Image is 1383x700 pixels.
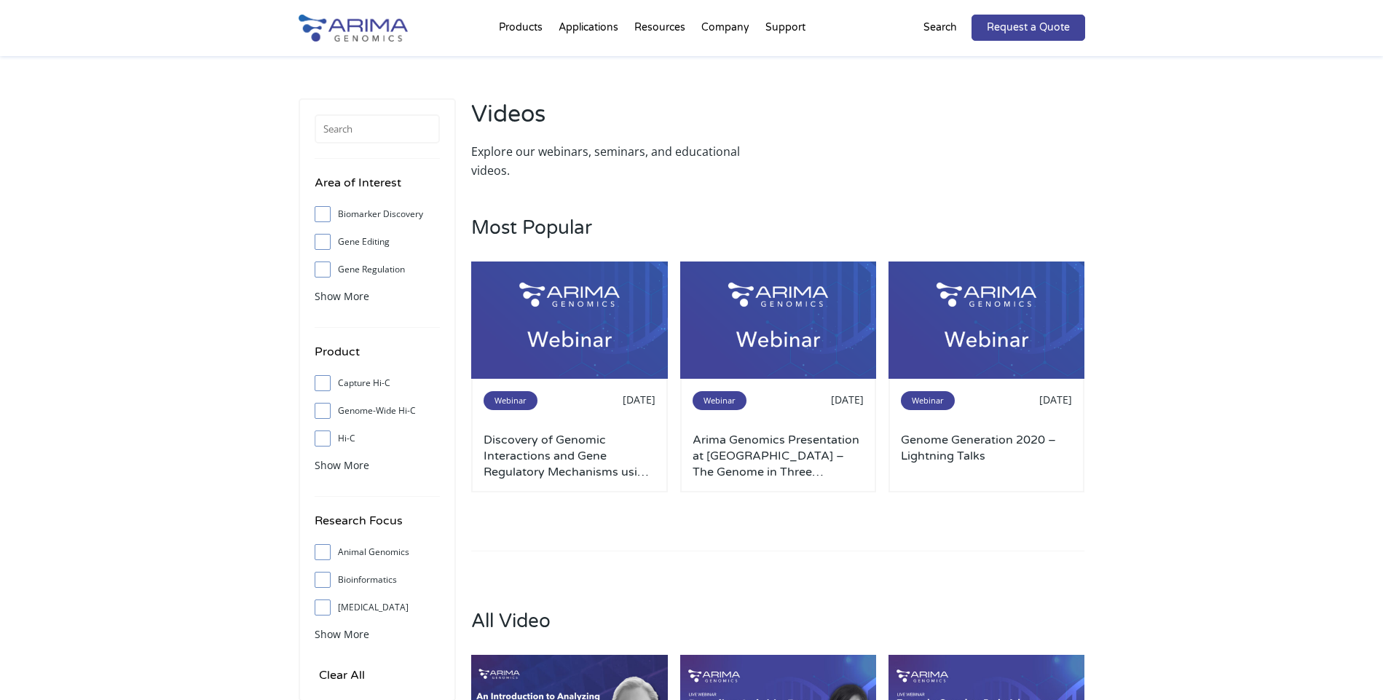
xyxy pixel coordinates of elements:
span: Show More [315,289,369,303]
p: Explore our webinars, seminars, and educational videos. [471,142,771,180]
span: Show More [315,458,369,472]
span: Webinar [901,391,955,410]
p: Search [923,18,957,37]
span: [DATE] [1039,393,1072,406]
input: Clear All [315,665,369,685]
h4: Research Focus [315,511,440,541]
img: Arima-Webinar-500x300.png [471,261,668,380]
h3: Most Popular [471,216,1084,261]
img: Arima-Webinar-500x300.png [680,261,877,380]
label: Gene Regulation [315,259,440,280]
label: [MEDICAL_DATA] [315,597,440,618]
label: Biomarker Discovery [315,203,440,225]
label: Genome-Wide Hi-C [315,400,440,422]
h4: Product [315,342,440,372]
img: Arima-Genomics-logo [299,15,408,42]
h2: Videos [471,98,771,142]
label: Hi-C [315,428,440,449]
span: Webinar [484,391,537,410]
input: Search [315,114,440,143]
span: [DATE] [831,393,864,406]
span: Webinar [693,391,746,410]
label: Capture Hi-C [315,372,440,394]
h3: All Video [471,610,1084,655]
img: Arima-Webinar-500x300.png [888,261,1085,380]
label: Animal Genomics [315,541,440,563]
a: Request a Quote [972,15,1085,41]
label: Gene Editing [315,231,440,253]
span: [DATE] [623,393,655,406]
a: Arima Genomics Presentation at [GEOGRAPHIC_DATA] – The Genome in Three Dimensions [693,432,864,480]
span: Show More [315,627,369,641]
label: Bioinformatics [315,569,440,591]
a: Discovery of Genomic Interactions and Gene Regulatory Mechanisms using the Arima-HiC Platform [484,432,655,480]
a: Genome Generation 2020 – Lightning Talks [901,432,1073,480]
h4: Area of Interest [315,173,440,203]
